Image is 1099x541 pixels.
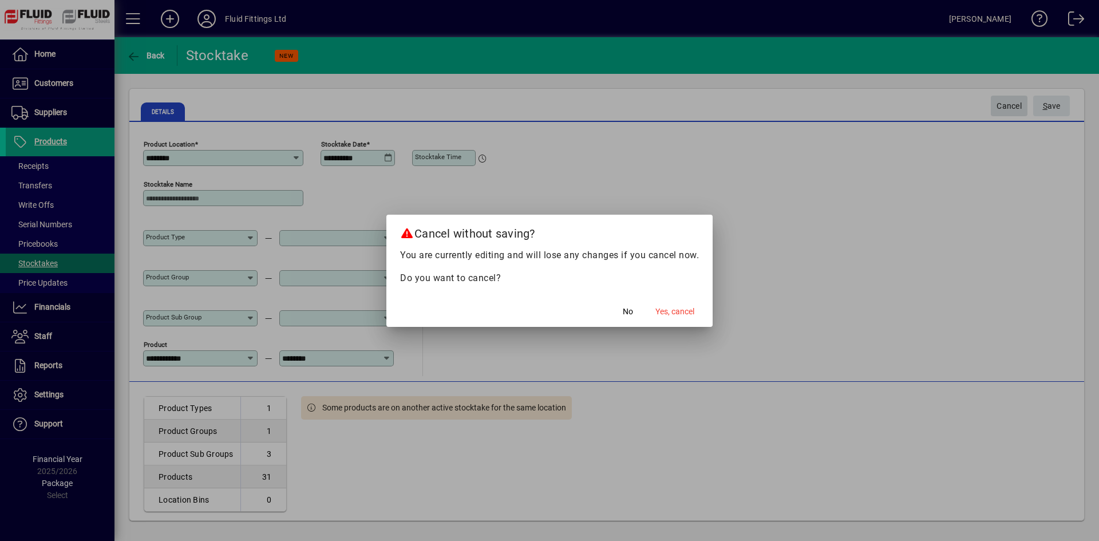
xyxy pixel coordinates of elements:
[623,306,633,318] span: No
[386,215,713,248] h2: Cancel without saving?
[651,302,699,322] button: Yes, cancel
[610,302,646,322] button: No
[655,306,694,318] span: Yes, cancel
[400,271,699,285] p: Do you want to cancel?
[400,248,699,262] p: You are currently editing and will lose any changes if you cancel now.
